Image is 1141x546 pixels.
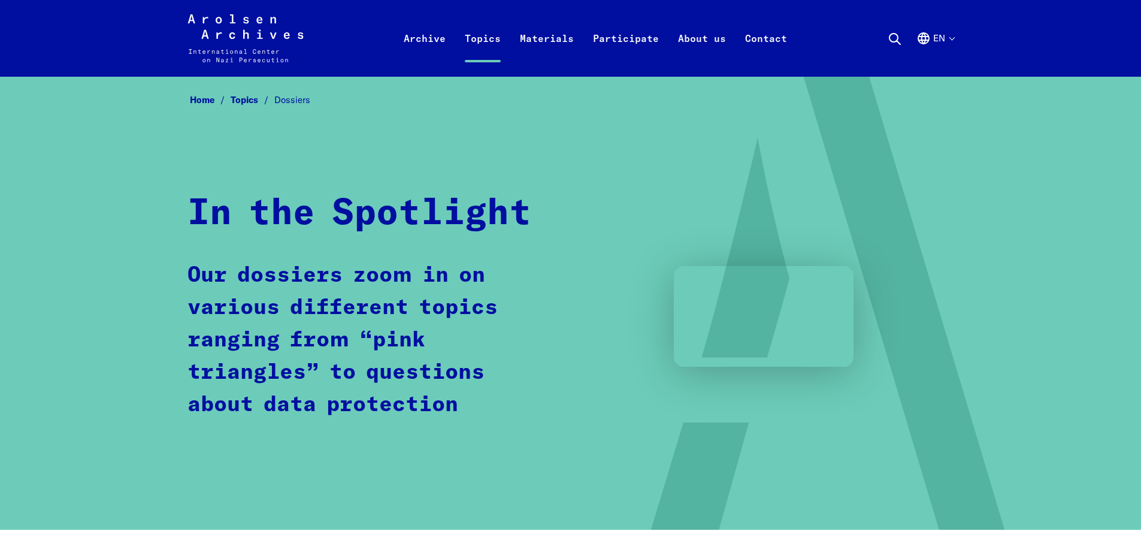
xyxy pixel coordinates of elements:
[187,260,550,421] p: Our dossiers zoom in on various different topics ranging from “pink triangles” to questions about...
[231,94,274,105] a: Topics
[736,29,797,77] a: Contact
[394,29,455,77] a: Archive
[510,29,583,77] a: Materials
[583,29,668,77] a: Participate
[187,91,954,110] nav: Breadcrumb
[455,29,510,77] a: Topics
[190,94,231,105] a: Home
[916,31,954,74] button: English, language selection
[274,94,310,105] span: Dossiers
[394,14,797,62] nav: Primary
[187,192,531,236] h1: In the Spotlight
[668,29,736,77] a: About us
